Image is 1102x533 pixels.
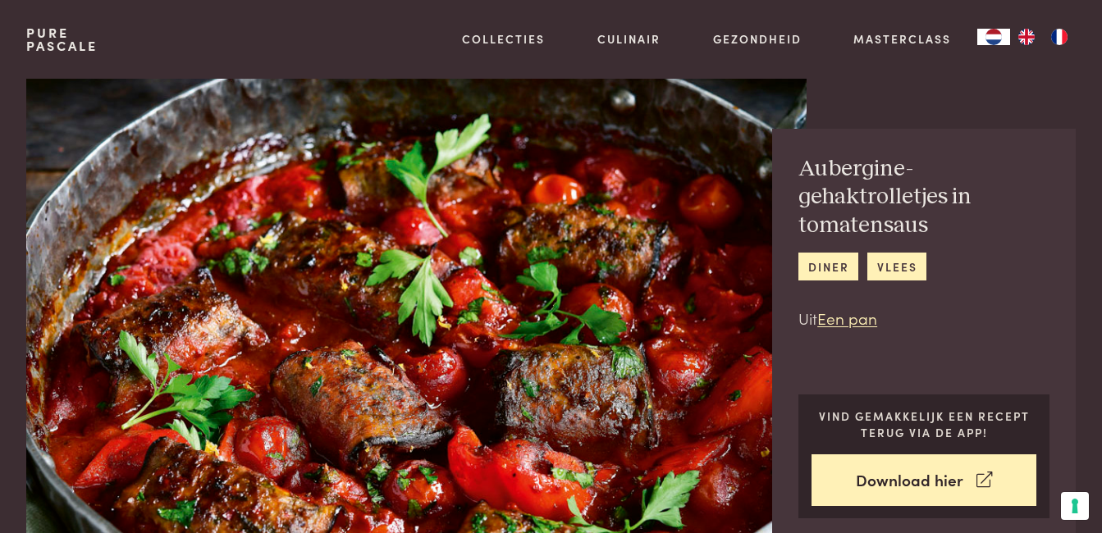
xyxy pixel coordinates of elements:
[977,29,1010,45] a: NL
[713,30,802,48] a: Gezondheid
[798,307,1049,330] p: Uit
[1061,492,1089,520] button: Uw voorkeuren voor toestemming voor trackingtechnologieën
[1010,29,1043,45] a: EN
[817,307,877,329] a: Een pan
[853,30,951,48] a: Masterclass
[597,30,661,48] a: Culinair
[26,26,98,52] a: PurePascale
[867,253,926,280] a: vlees
[462,30,545,48] a: Collecties
[798,155,1049,240] h2: Aubergine-gehaktrolletjes in tomatensaus
[977,29,1076,45] aside: Language selected: Nederlands
[977,29,1010,45] div: Language
[798,253,858,280] a: diner
[1043,29,1076,45] a: FR
[812,408,1036,441] p: Vind gemakkelijk een recept terug via de app!
[1010,29,1076,45] ul: Language list
[812,454,1036,506] a: Download hier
